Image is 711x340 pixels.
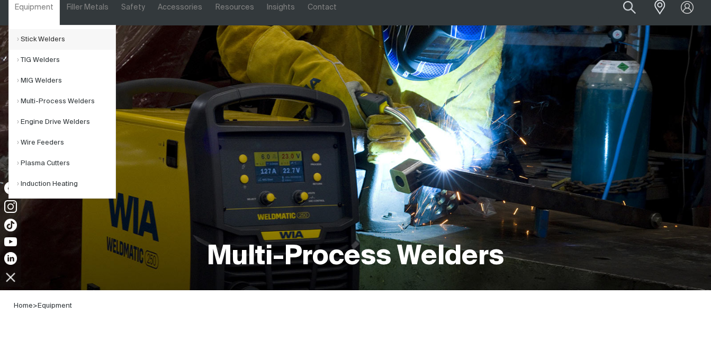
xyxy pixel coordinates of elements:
[17,91,115,112] a: Multi-Process Welders
[33,302,38,309] span: >
[17,174,115,194] a: Induction Heating
[4,219,17,231] img: TikTok
[4,252,17,265] img: LinkedIn
[14,302,33,309] a: Home
[17,70,115,91] a: MIG Welders
[207,240,504,274] h1: Multi-Process Welders
[4,182,17,194] img: Facebook
[2,268,20,286] img: hide socials
[38,302,72,309] a: Equipment
[17,29,115,50] a: Stick Welders
[8,25,116,199] ul: Equipment Submenu
[17,112,115,132] a: Engine Drive Welders
[4,200,17,213] img: Instagram
[17,132,115,153] a: Wire Feeders
[17,153,115,174] a: Plasma Cutters
[4,237,17,246] img: YouTube
[17,50,115,70] a: TIG Welders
